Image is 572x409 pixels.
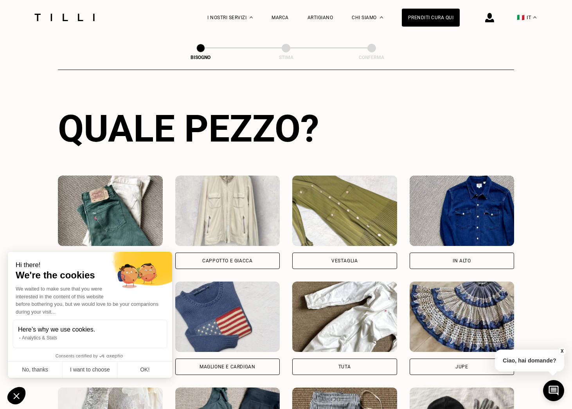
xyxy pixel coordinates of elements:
img: menu déroulant [533,16,536,18]
img: Tilli retouche votre Jupe [410,282,514,352]
img: Menu a tendina [250,16,253,18]
div: Conferma [333,55,411,60]
img: Logo del servizio di sartoria Tilli [32,14,97,21]
a: Artigiano [308,15,333,20]
div: Bisogno [162,55,240,60]
img: Tilli retouche votre Vestaglia [292,176,397,246]
div: Cappotto e giacca [202,258,252,263]
a: Marca [272,15,289,20]
img: Tilli retouche votre Maglione e cardigan [175,282,280,352]
img: Tilli retouche votre In alto [410,176,514,246]
p: Ciao, hai domande? [495,350,564,371]
div: Tuta [338,364,351,369]
img: Tilli retouche votre Pantalone [58,176,163,246]
div: Jupe [455,364,468,369]
div: Quale pezzo? [58,107,514,151]
a: Prenditi cura qui [402,9,460,27]
div: Maglione e cardigan [200,364,255,369]
img: icona di accesso [485,13,494,22]
img: Tilli retouche votre Cappotto e giacca [175,176,280,246]
div: In alto [453,258,471,263]
span: 🇮🇹 [517,14,525,21]
img: Tilli retouche votre Tuta [292,282,397,352]
img: Menu a discesa su [380,16,383,18]
div: Stima [247,55,325,60]
div: Vestaglia [331,258,358,263]
button: X [558,347,566,355]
